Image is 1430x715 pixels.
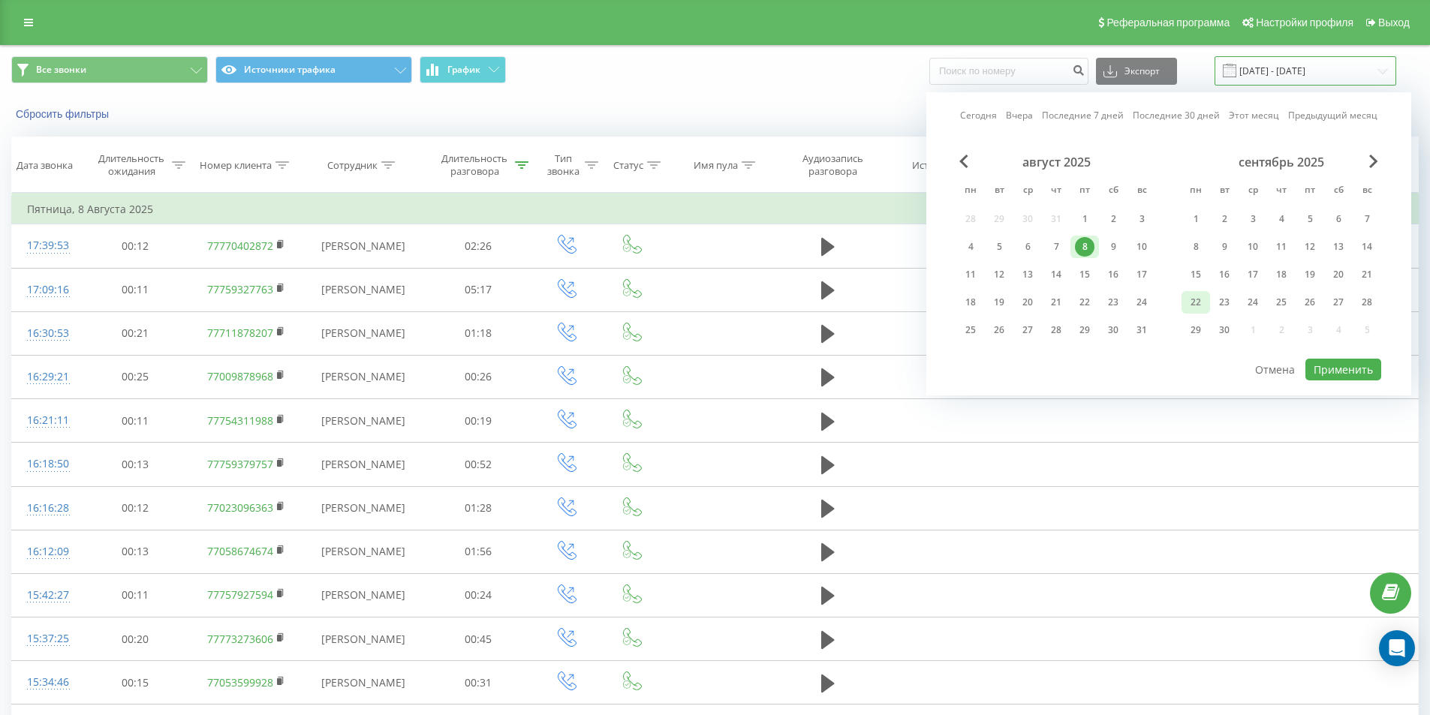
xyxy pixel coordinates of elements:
[1133,108,1220,122] a: Последние 30 дней
[424,661,533,704] td: 00:31
[303,224,424,268] td: [PERSON_NAME]
[1300,265,1320,284] div: 19
[1215,237,1234,257] div: 9
[985,236,1013,258] div: вт 5 авг. 2025 г.
[27,406,66,435] div: 16:21:11
[1272,265,1291,284] div: 18
[303,311,424,355] td: [PERSON_NAME]
[303,268,424,311] td: [PERSON_NAME]
[207,326,273,340] a: 77711878207
[207,544,273,558] a: 77058674674
[1300,237,1320,257] div: 12
[1070,208,1099,230] div: пт 1 авг. 2025 г.
[1239,236,1267,258] div: ср 10 сент. 2025 г.
[1132,265,1152,284] div: 17
[1070,263,1099,286] div: пт 15 авг. 2025 г.
[1018,237,1037,257] div: 6
[1210,291,1239,314] div: вт 23 сент. 2025 г.
[1132,237,1152,257] div: 10
[1182,263,1210,286] div: пн 15 сент. 2025 г.
[1357,209,1377,229] div: 7
[956,236,985,258] div: пн 4 авг. 2025 г.
[1215,293,1234,312] div: 23
[961,265,980,284] div: 11
[985,263,1013,286] div: вт 12 авг. 2025 г.
[1045,180,1067,203] abbr: четверг
[1213,180,1236,203] abbr: вторник
[81,311,190,355] td: 00:21
[1182,291,1210,314] div: пн 22 сент. 2025 г.
[989,320,1009,340] div: 26
[11,107,116,121] button: Сбросить фильтры
[1018,265,1037,284] div: 13
[27,581,66,610] div: 15:42:27
[1127,319,1156,341] div: вс 31 авг. 2025 г.
[1103,320,1123,340] div: 30
[1070,291,1099,314] div: пт 22 авг. 2025 г.
[207,675,273,689] a: 77053599928
[929,58,1088,85] input: Поиск по номеру
[1018,320,1037,340] div: 27
[1256,17,1353,29] span: Настройки профиля
[327,159,378,172] div: Сотрудник
[303,443,424,486] td: [PERSON_NAME]
[207,632,273,646] a: 77773273606
[613,159,643,172] div: Статус
[1210,319,1239,341] div: вт 30 сент. 2025 г.
[424,268,533,311] td: 05:17
[961,293,980,312] div: 18
[303,661,424,704] td: [PERSON_NAME]
[1106,17,1230,29] span: Реферальная программа
[81,268,190,311] td: 00:11
[1127,236,1156,258] div: вс 10 авг. 2025 г.
[207,457,273,471] a: 77759379757
[1353,291,1381,314] div: вс 28 сент. 2025 г.
[27,319,66,348] div: 16:30:53
[1013,291,1042,314] div: ср 20 авг. 2025 г.
[912,159,958,172] div: Источник
[1070,319,1099,341] div: пт 29 авг. 2025 г.
[988,180,1010,203] abbr: вторник
[789,152,876,178] div: Аудиозапись разговора
[1305,359,1381,380] button: Применить
[1272,293,1291,312] div: 25
[1324,236,1353,258] div: сб 13 сент. 2025 г.
[1099,291,1127,314] div: сб 23 авг. 2025 г.
[989,237,1009,257] div: 5
[1267,236,1296,258] div: чт 11 сент. 2025 г.
[1042,319,1070,341] div: чт 28 авг. 2025 г.
[81,486,190,530] td: 00:12
[1042,291,1070,314] div: чт 21 авг. 2025 г.
[1267,263,1296,286] div: чт 18 сент. 2025 г.
[694,159,738,172] div: Имя пула
[1042,108,1124,122] a: Последние 7 дней
[1300,293,1320,312] div: 26
[1267,208,1296,230] div: чт 4 сент. 2025 г.
[989,293,1009,312] div: 19
[1300,209,1320,229] div: 5
[207,239,273,253] a: 77770402872
[1329,265,1348,284] div: 20
[961,320,980,340] div: 25
[1182,155,1381,170] div: сентябрь 2025
[1215,320,1234,340] div: 30
[1353,208,1381,230] div: вс 7 сент. 2025 г.
[959,180,982,203] abbr: понедельник
[1103,293,1123,312] div: 23
[207,413,273,428] a: 77754311988
[81,224,190,268] td: 00:12
[1267,291,1296,314] div: чт 25 сент. 2025 г.
[1186,209,1206,229] div: 1
[1042,263,1070,286] div: чт 14 авг. 2025 г.
[1073,180,1096,203] abbr: пятница
[1324,291,1353,314] div: сб 27 сент. 2025 г.
[1329,237,1348,257] div: 13
[207,369,273,383] a: 77009878968
[1296,208,1324,230] div: пт 5 сент. 2025 г.
[1013,263,1042,286] div: ср 13 авг. 2025 г.
[303,573,424,617] td: [PERSON_NAME]
[424,224,533,268] td: 02:26
[303,486,424,530] td: [PERSON_NAME]
[1353,263,1381,286] div: вс 21 сент. 2025 г.
[1046,293,1066,312] div: 21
